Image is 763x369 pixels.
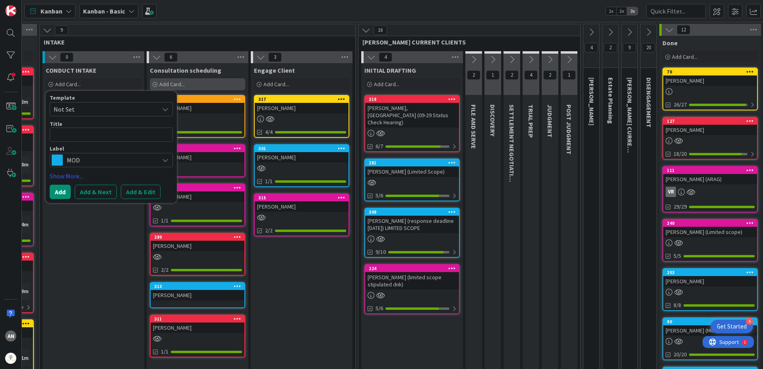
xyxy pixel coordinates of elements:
[263,81,289,88] span: Add Card...
[663,325,757,336] div: [PERSON_NAME] (Mod)
[365,96,459,103] div: 318
[674,301,681,309] span: 8/8
[369,209,459,215] div: 308
[255,201,349,212] div: [PERSON_NAME]
[161,348,168,356] span: 1/1
[365,272,459,290] div: [PERSON_NAME] (limited scope stipulated dnk)
[75,185,117,199] button: Add & Next
[151,191,244,202] div: [PERSON_NAME]
[376,248,386,256] span: 9/10
[663,167,757,184] div: 111[PERSON_NAME] (ARAG)
[164,52,178,62] span: 6
[255,152,349,162] div: [PERSON_NAME]
[365,209,459,233] div: 308[PERSON_NAME] (response deadline [DATE]) LIMITED SCOPE
[674,100,687,109] span: 26/27
[41,6,62,16] span: Kanban
[374,25,387,35] span: 16
[667,118,757,124] div: 127
[255,194,349,212] div: 315[PERSON_NAME]
[161,216,168,225] span: 1/1
[667,69,757,75] div: 70
[663,118,757,135] div: 127[PERSON_NAME]
[365,216,459,233] div: [PERSON_NAME] (response deadline [DATE]) LIMITED SCOPE
[667,168,757,173] div: 111
[255,96,349,113] div: 317[PERSON_NAME]
[151,283,244,300] div: 313[PERSON_NAME]
[151,290,244,300] div: [PERSON_NAME]
[616,7,627,15] span: 2x
[154,185,244,191] div: 314
[364,66,416,74] span: INITIAL DRAFTING
[265,177,273,185] span: 1/1
[151,96,244,103] div: 320
[41,3,43,10] div: 2
[674,203,687,211] span: 29/29
[376,191,383,200] span: 5/6
[369,160,459,166] div: 281
[154,97,244,102] div: 320
[255,145,349,152] div: 301
[365,265,459,272] div: 224
[255,145,349,162] div: 301[PERSON_NAME]
[543,70,557,80] span: 2
[672,53,697,60] span: Add Card...
[585,43,598,52] span: 4
[663,174,757,184] div: [PERSON_NAME] (ARAG)
[663,75,757,86] div: [PERSON_NAME]
[50,95,75,100] span: Template
[374,81,399,88] span: Add Card...
[746,318,753,325] div: 4
[606,7,616,15] span: 1x
[711,320,753,333] div: Open Get Started checklist, remaining modules: 4
[151,323,244,333] div: [PERSON_NAME]
[365,159,459,166] div: 281
[5,330,16,342] div: AN
[151,315,244,323] div: 311
[151,283,244,290] div: 313
[255,194,349,201] div: 315
[663,269,757,286] div: 203[PERSON_NAME]
[662,39,678,47] span: Done
[486,70,500,80] span: 1
[674,150,687,158] span: 18/20
[369,266,459,271] div: 224
[365,166,459,177] div: [PERSON_NAME] (Limited Scope)
[50,120,62,128] label: Title
[151,315,244,333] div: 311[PERSON_NAME]
[674,350,687,359] span: 20/20
[151,96,244,113] div: 320[PERSON_NAME]
[121,185,161,199] button: Add & Edit
[646,4,706,18] input: Quick Filter...
[677,25,690,35] span: 12
[663,276,757,286] div: [PERSON_NAME]
[663,220,757,227] div: 240
[663,220,757,237] div: 240[PERSON_NAME] (Limited scope)
[151,234,244,251] div: 289[PERSON_NAME]
[663,118,757,125] div: 127
[60,52,74,62] span: 0
[44,38,345,46] span: INTAKE
[379,52,392,62] span: 4
[362,38,570,46] span: KRISTI CURRENT CLIENTS
[666,187,676,197] div: VR
[663,187,757,197] div: VR
[627,7,638,15] span: 3x
[83,7,125,15] b: Kanban - Basic
[258,97,349,102] div: 317
[67,155,155,166] span: MOD
[151,234,244,241] div: 289
[365,265,459,290] div: 224[PERSON_NAME] (limited scope stipulated dnk)
[151,145,244,152] div: 316
[151,184,244,202] div: 314[PERSON_NAME]
[588,77,596,126] span: KRISTI PROBATE
[365,209,459,216] div: 308
[55,81,81,88] span: Add Card...
[50,146,64,151] span: Label
[365,159,459,177] div: 281[PERSON_NAME] (Limited Scope)
[154,146,244,151] div: 316
[663,318,757,325] div: 90
[369,97,459,102] div: 318
[151,145,244,162] div: 316[PERSON_NAME]
[151,103,244,113] div: [PERSON_NAME]
[365,96,459,128] div: 318[PERSON_NAME], [GEOGRAPHIC_DATA] (09-29 Status Check Hearing)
